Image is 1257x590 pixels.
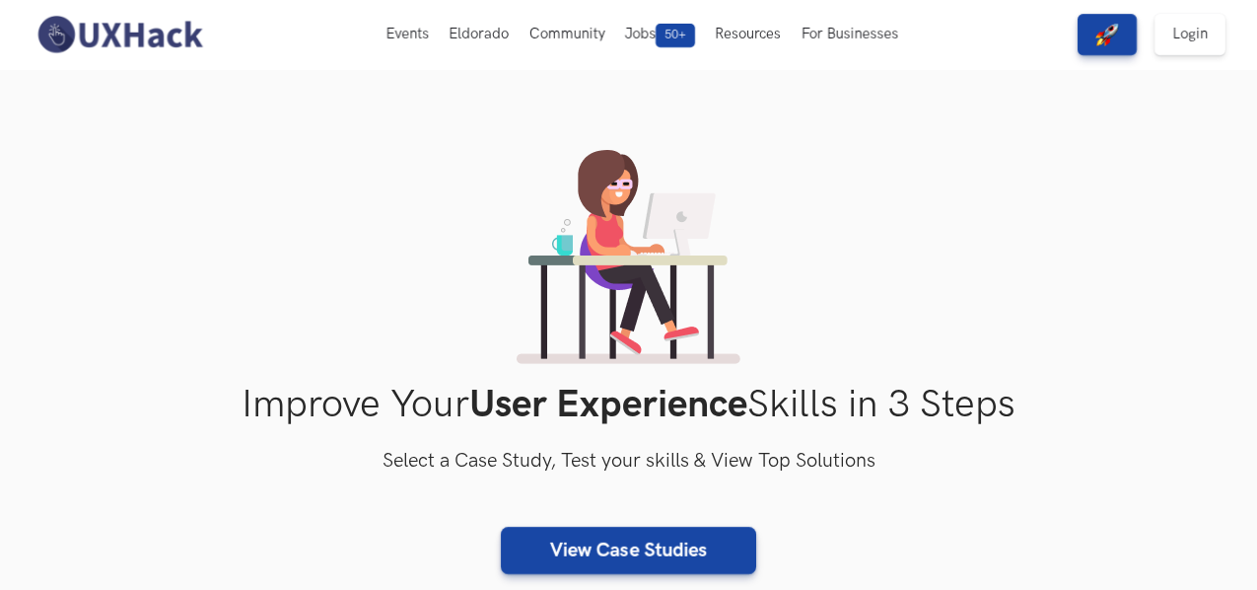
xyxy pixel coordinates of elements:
h1: Improve Your Skills in 3 Steps [124,382,1134,428]
h3: Select a Case Study, Test your skills & View Top Solutions [124,446,1134,478]
span: 50+ [656,24,695,47]
a: View Case Studies [501,527,756,574]
a: Login [1154,14,1225,55]
img: rocket [1095,23,1119,46]
img: lady working on laptop [517,150,740,364]
img: UXHack-logo.png [32,14,207,55]
strong: User Experience [469,382,747,428]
